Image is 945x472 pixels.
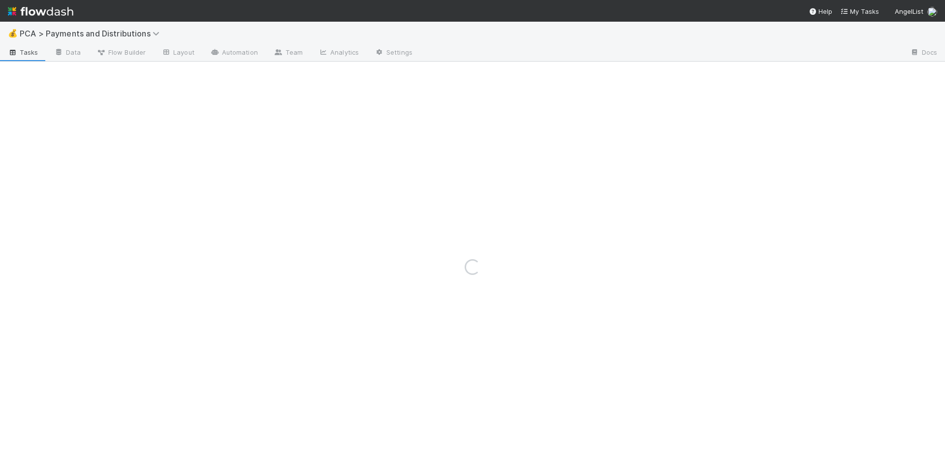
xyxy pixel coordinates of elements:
span: Tasks [8,47,38,57]
span: 💰 [8,29,18,37]
a: Data [46,45,89,61]
a: Layout [154,45,202,61]
img: logo-inverted-e16ddd16eac7371096b0.svg [8,3,73,20]
a: Docs [902,45,945,61]
a: Team [266,45,311,61]
span: Flow Builder [96,47,146,57]
a: My Tasks [840,6,879,16]
a: Flow Builder [89,45,154,61]
span: AngelList [895,7,923,15]
div: Help [809,6,832,16]
span: PCA > Payments and Distributions [20,29,164,38]
a: Settings [367,45,420,61]
a: Analytics [311,45,367,61]
span: My Tasks [840,7,879,15]
a: Automation [202,45,266,61]
img: avatar_a2d05fec-0a57-4266-8476-74cda3464b0e.png [927,7,937,17]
